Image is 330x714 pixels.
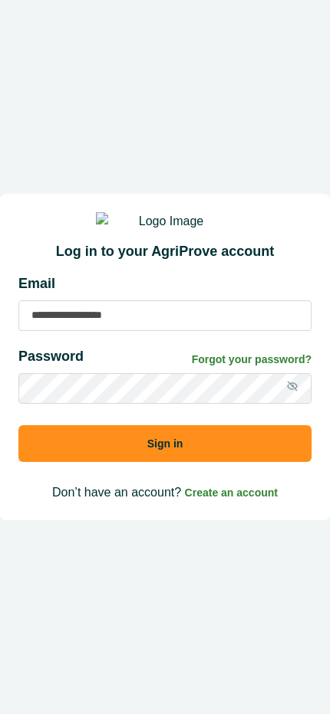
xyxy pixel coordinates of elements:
a: Create an account [185,486,278,499]
span: Create an account [185,486,278,499]
p: Don’t have an account? [18,483,312,502]
img: Logo Image [96,212,234,231]
h2: Log in to your AgriProve account [18,243,312,261]
p: Password [18,346,84,367]
button: Sign in [18,425,312,462]
a: Forgot your password? [192,352,312,368]
p: Email [18,273,312,294]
